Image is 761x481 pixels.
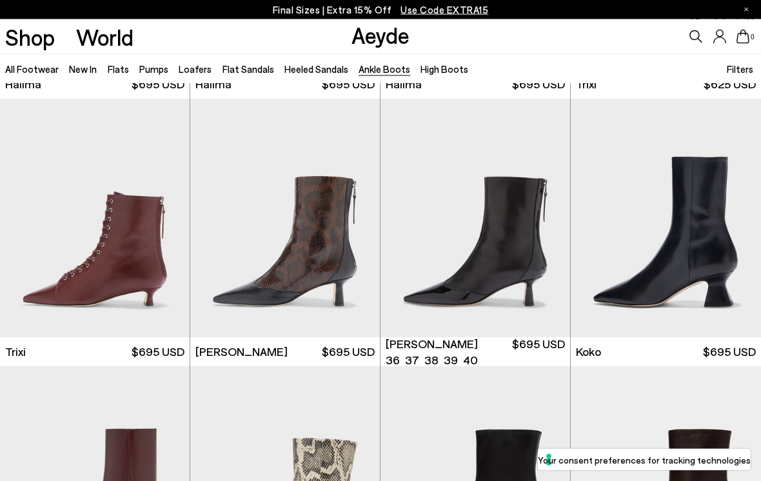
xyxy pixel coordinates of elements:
span: $695 USD [322,77,375,93]
a: Flats [108,63,129,75]
a: All Footwear [5,63,59,75]
a: Heeled Sandals [284,63,348,75]
a: [PERSON_NAME] $695 USD [190,338,380,367]
span: 0 [749,34,756,41]
img: Koko Regal Heel Boots [571,99,761,338]
a: Aeyde [351,21,410,48]
a: Flat Sandals [222,63,274,75]
a: Ankle Boots [359,63,410,75]
p: Final Sizes | Extra 15% Off [273,2,489,18]
span: Filters [727,63,753,75]
span: Koko [576,344,601,360]
span: [PERSON_NAME] [195,344,288,360]
label: Your consent preferences for tracking technologies [538,453,751,467]
a: Shop [5,26,55,48]
li: 36 [386,353,400,369]
a: Next slide Previous slide [380,99,570,338]
a: [PERSON_NAME] 36 37 38 39 40 $695 USD [380,338,570,367]
a: Loafers [179,63,212,75]
a: High Boots [420,63,468,75]
a: Trixi $625 USD [571,70,761,99]
span: Halima [386,77,422,93]
img: Sila Dual-Toned Boots [190,99,380,338]
span: Halima [5,77,41,93]
span: $695 USD [132,77,184,93]
span: Trixi [576,77,597,93]
ul: variant [386,353,474,369]
span: $695 USD [322,344,375,360]
img: Sila Dual-Toned Boots [380,99,570,338]
button: Your consent preferences for tracking technologies [538,449,751,471]
a: Halima $695 USD [380,70,570,99]
a: Koko $695 USD [571,338,761,367]
span: $695 USD [132,344,184,360]
a: New In [69,63,97,75]
span: $695 USD [512,337,565,369]
span: $695 USD [512,77,565,93]
a: 0 [736,30,749,44]
a: Halima $695 USD [190,70,380,99]
li: 37 [405,353,419,369]
li: 40 [463,353,478,369]
span: Trixi [5,344,26,360]
a: Pumps [139,63,168,75]
span: [PERSON_NAME] [386,337,478,353]
li: 39 [444,353,458,369]
span: $625 USD [704,77,756,93]
div: 1 / 6 [380,99,570,338]
span: Halima [195,77,232,93]
li: 38 [424,353,439,369]
a: World [76,26,133,48]
span: $695 USD [703,344,756,360]
span: Navigate to /collections/ss25-final-sizes [400,4,488,15]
